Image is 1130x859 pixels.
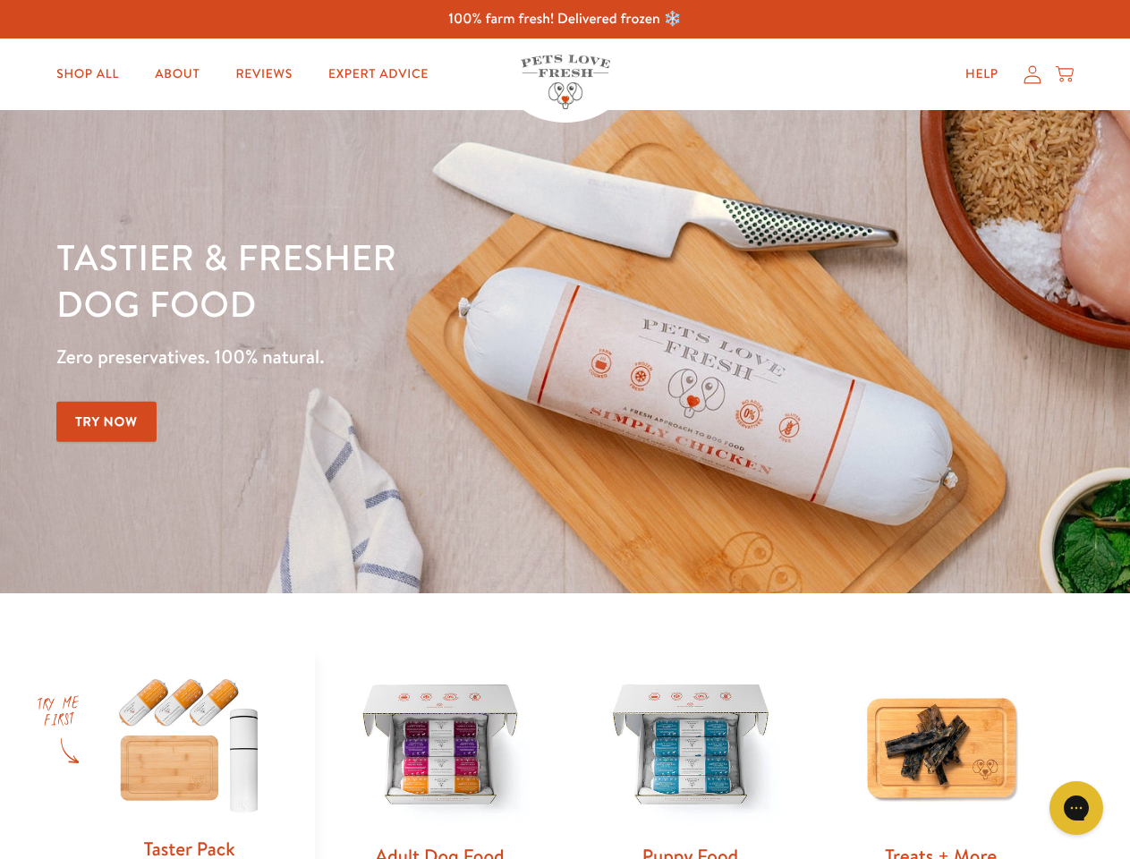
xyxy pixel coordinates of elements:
[221,56,306,92] a: Reviews
[42,56,133,92] a: Shop All
[521,55,610,109] img: Pets Love Fresh
[1041,775,1112,841] iframe: Gorgias live chat messenger
[56,341,735,373] p: Zero preservatives. 100% natural.
[314,56,443,92] a: Expert Advice
[56,234,735,327] h1: Tastier & fresher dog food
[951,56,1013,92] a: Help
[56,402,157,442] a: Try Now
[140,56,214,92] a: About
